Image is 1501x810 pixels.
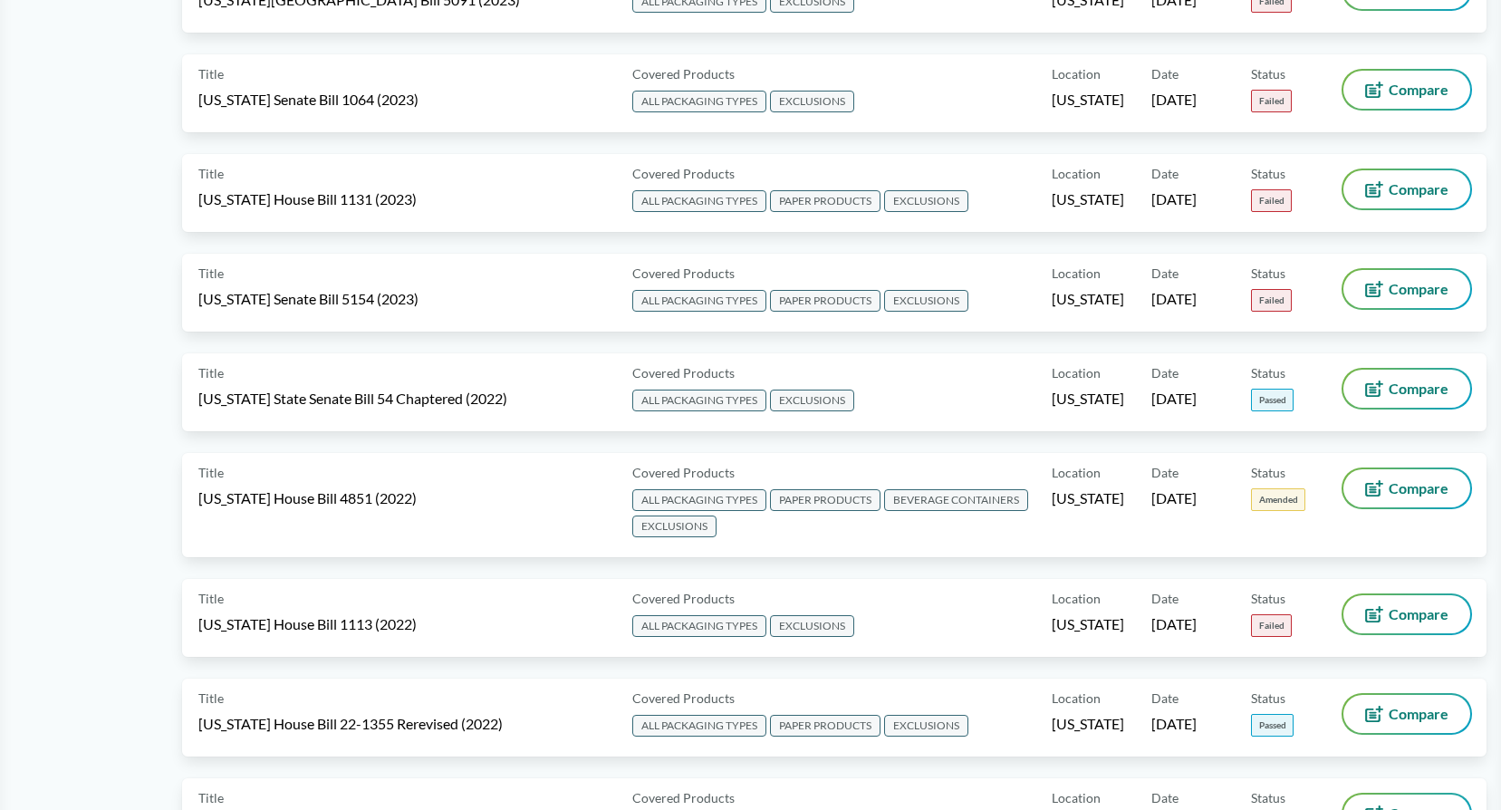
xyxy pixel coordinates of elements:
span: Location [1052,689,1101,708]
span: Date [1151,589,1179,608]
span: EXCLUSIONS [884,190,968,212]
span: EXCLUSIONS [770,390,854,411]
span: EXCLUSIONS [884,715,968,737]
span: ALL PACKAGING TYPES [632,290,766,312]
span: Date [1151,64,1179,83]
span: Compare [1389,82,1448,97]
span: Location [1052,589,1101,608]
span: ALL PACKAGING TYPES [632,91,766,112]
span: Location [1052,363,1101,382]
span: Status [1251,788,1285,807]
span: EXCLUSIONS [884,290,968,312]
span: BEVERAGE CONTAINERS [884,489,1028,511]
span: Date [1151,788,1179,807]
span: Compare [1389,381,1448,396]
span: Date [1151,164,1179,183]
span: ALL PACKAGING TYPES [632,715,766,737]
span: EXCLUSIONS [632,516,717,537]
span: [DATE] [1151,90,1197,110]
span: Covered Products [632,64,735,83]
span: ALL PACKAGING TYPES [632,390,766,411]
span: Title [198,264,224,283]
span: Location [1052,64,1101,83]
span: EXCLUSIONS [770,615,854,637]
span: Covered Products [632,164,735,183]
span: [US_STATE] State Senate Bill 54 Chaptered (2022) [198,389,507,409]
span: Compare [1389,282,1448,296]
span: [US_STATE] [1052,289,1124,309]
span: Title [198,363,224,382]
span: PAPER PRODUCTS [770,489,880,511]
span: Failed [1251,289,1292,312]
span: [DATE] [1151,714,1197,734]
span: Location [1052,788,1101,807]
span: PAPER PRODUCTS [770,290,880,312]
span: Failed [1251,90,1292,112]
span: [US_STATE] Senate Bill 1064 (2023) [198,90,419,110]
span: Covered Products [632,689,735,708]
button: Compare [1343,695,1470,733]
span: Compare [1389,481,1448,496]
span: Title [198,164,224,183]
span: Passed [1251,714,1294,737]
span: EXCLUSIONS [770,91,854,112]
span: [DATE] [1151,189,1197,209]
span: Status [1251,463,1285,482]
span: Date [1151,463,1179,482]
span: Compare [1389,607,1448,622]
span: [US_STATE] [1052,389,1124,409]
span: Title [198,689,224,708]
span: PAPER PRODUCTS [770,190,880,212]
span: [US_STATE] [1052,614,1124,634]
span: Title [198,589,224,608]
span: PAPER PRODUCTS [770,715,880,737]
span: [US_STATE] House Bill 22-1355 Rerevised (2022) [198,714,503,734]
span: Covered Products [632,463,735,482]
span: [DATE] [1151,488,1197,508]
button: Compare [1343,71,1470,109]
span: Status [1251,264,1285,283]
button: Compare [1343,370,1470,408]
span: [US_STATE] Senate Bill 5154 (2023) [198,289,419,309]
button: Compare [1343,170,1470,208]
span: Status [1251,363,1285,382]
span: Covered Products [632,363,735,382]
span: [DATE] [1151,614,1197,634]
button: Compare [1343,469,1470,507]
span: Status [1251,689,1285,708]
span: Status [1251,164,1285,183]
span: Title [198,463,224,482]
span: Title [198,788,224,807]
span: [US_STATE] [1052,90,1124,110]
button: Compare [1343,595,1470,633]
span: ALL PACKAGING TYPES [632,190,766,212]
span: [US_STATE] [1052,488,1124,508]
span: [DATE] [1151,389,1197,409]
span: [US_STATE] [1052,189,1124,209]
span: [US_STATE] House Bill 1113 (2022) [198,614,417,634]
span: Location [1052,164,1101,183]
span: Status [1251,64,1285,83]
span: Covered Products [632,589,735,608]
span: Location [1052,264,1101,283]
span: Status [1251,589,1285,608]
span: Date [1151,363,1179,382]
span: Date [1151,264,1179,283]
span: Covered Products [632,264,735,283]
span: [DATE] [1151,289,1197,309]
span: Title [198,64,224,83]
span: ALL PACKAGING TYPES [632,615,766,637]
span: Failed [1251,189,1292,212]
span: Amended [1251,488,1305,511]
span: Passed [1251,389,1294,411]
span: ALL PACKAGING TYPES [632,489,766,511]
span: [US_STATE] [1052,714,1124,734]
span: Location [1052,463,1101,482]
span: Date [1151,689,1179,708]
span: [US_STATE] House Bill 4851 (2022) [198,488,417,508]
span: Covered Products [632,788,735,807]
span: Compare [1389,707,1448,721]
span: Failed [1251,614,1292,637]
span: [US_STATE] House Bill 1131 (2023) [198,189,417,209]
button: Compare [1343,270,1470,308]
